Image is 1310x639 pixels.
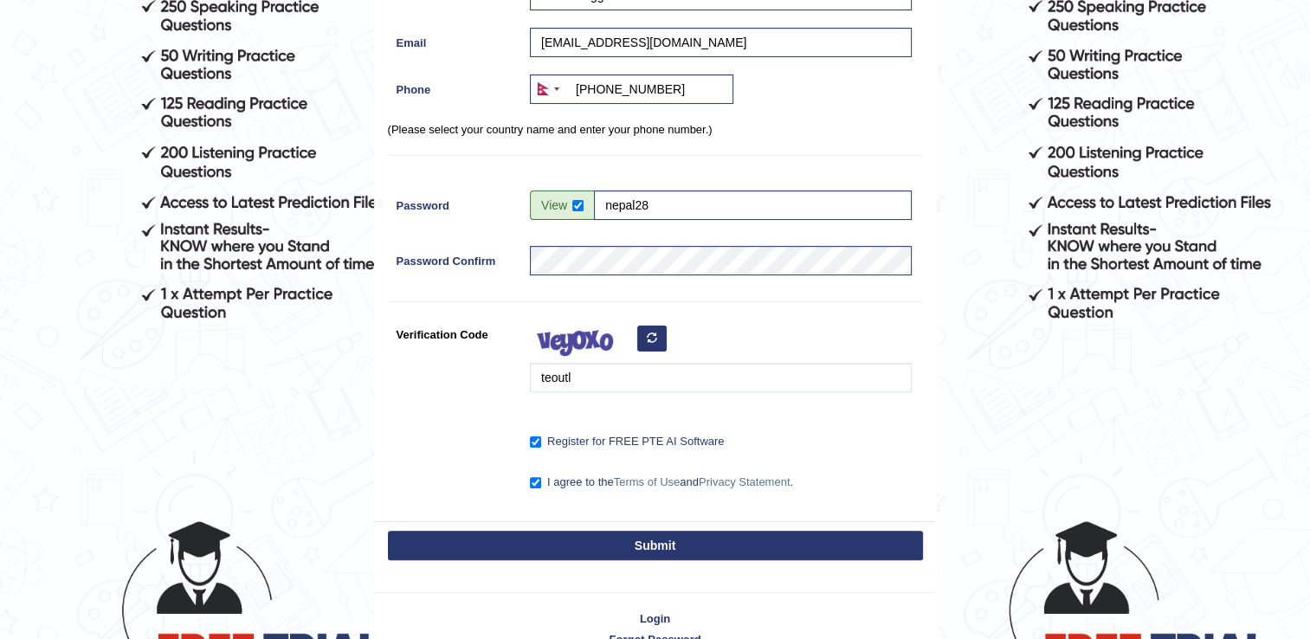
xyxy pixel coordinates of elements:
a: Privacy Statement [699,475,791,488]
input: Show/Hide Password [572,200,584,211]
p: (Please select your country name and enter your phone number.) [388,121,923,138]
input: +977 984-1234567 [530,74,733,104]
label: Verification Code [388,319,522,343]
a: Terms of Use [614,475,681,488]
input: I agree to theTerms of UseandPrivacy Statement. [530,477,541,488]
label: Phone [388,74,522,98]
label: Password [388,190,522,214]
label: Email [388,28,522,51]
label: Password Confirm [388,246,522,269]
label: Register for FREE PTE AI Software [530,433,724,450]
button: Submit [388,531,923,560]
label: I agree to the and . [530,474,793,491]
div: Nepal (नेपाल): +977 [531,75,565,103]
input: Register for FREE PTE AI Software [530,436,541,448]
a: Login [375,610,936,627]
